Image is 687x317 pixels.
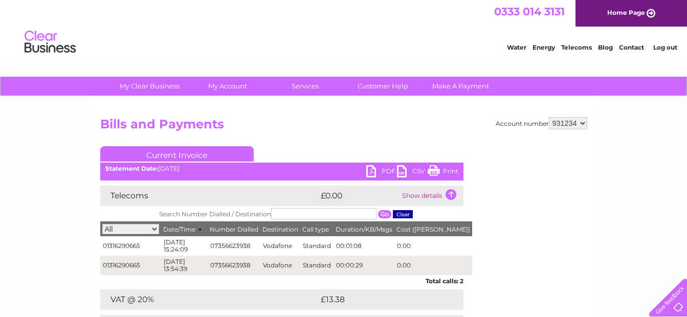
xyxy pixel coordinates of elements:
td: Vodafone [260,256,300,275]
a: Services [263,77,347,96]
img: logo.png [24,27,76,58]
a: Current Invoice [100,146,254,162]
span: Destination [262,225,298,233]
td: 00:00:29 [334,256,394,275]
a: Telecoms [561,43,592,51]
td: 07356623938 [208,236,260,256]
td: 01316290665 [100,256,161,275]
span: Number Dialled [210,225,258,233]
td: £0.00 [318,186,400,206]
div: Clear Business is a trading name of Verastar Limited (registered in [GEOGRAPHIC_DATA] No. 3667643... [102,6,586,50]
td: Standard [300,256,334,275]
span: Call type [302,225,329,233]
td: 07356623938 [208,256,260,275]
td: Standard [300,236,334,256]
td: [DATE] 13:54:39 [161,256,208,275]
a: Customer Help [341,77,425,96]
td: 0.00 [394,256,472,275]
td: Vodafone [260,236,300,256]
td: Show details [400,186,463,206]
td: £13.38 [318,289,442,310]
span: Duration/KB/Msgs [336,225,392,233]
span: Cost ([PERSON_NAME]) [396,225,470,233]
a: My Clear Business [107,77,192,96]
a: CSV [397,165,428,180]
td: [DATE] 15:24:09 [161,236,208,256]
td: VAT @ 20% [100,289,318,310]
a: Log out [653,43,677,51]
h2: Bills and Payments [100,117,587,137]
a: PDF [366,165,397,180]
td: 00:01:08 [334,236,394,256]
a: Print [428,165,458,180]
a: Water [507,43,526,51]
th: Search Number Dialled / Destination [100,206,472,222]
div: Account number [496,117,587,129]
td: 01316290665 [100,236,161,256]
a: Blog [598,43,613,51]
td: Telecoms [100,186,318,206]
a: Energy [533,43,555,51]
div: Total calls: 2 [100,275,463,285]
a: Contact [619,43,644,51]
span: Date/Time [163,225,206,233]
a: My Account [185,77,270,96]
div: [DATE] [100,165,463,172]
a: 0333 014 3131 [494,5,565,18]
a: Make A Payment [418,77,503,96]
td: 0.00 [394,236,472,256]
b: Statement Date: [105,165,158,172]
